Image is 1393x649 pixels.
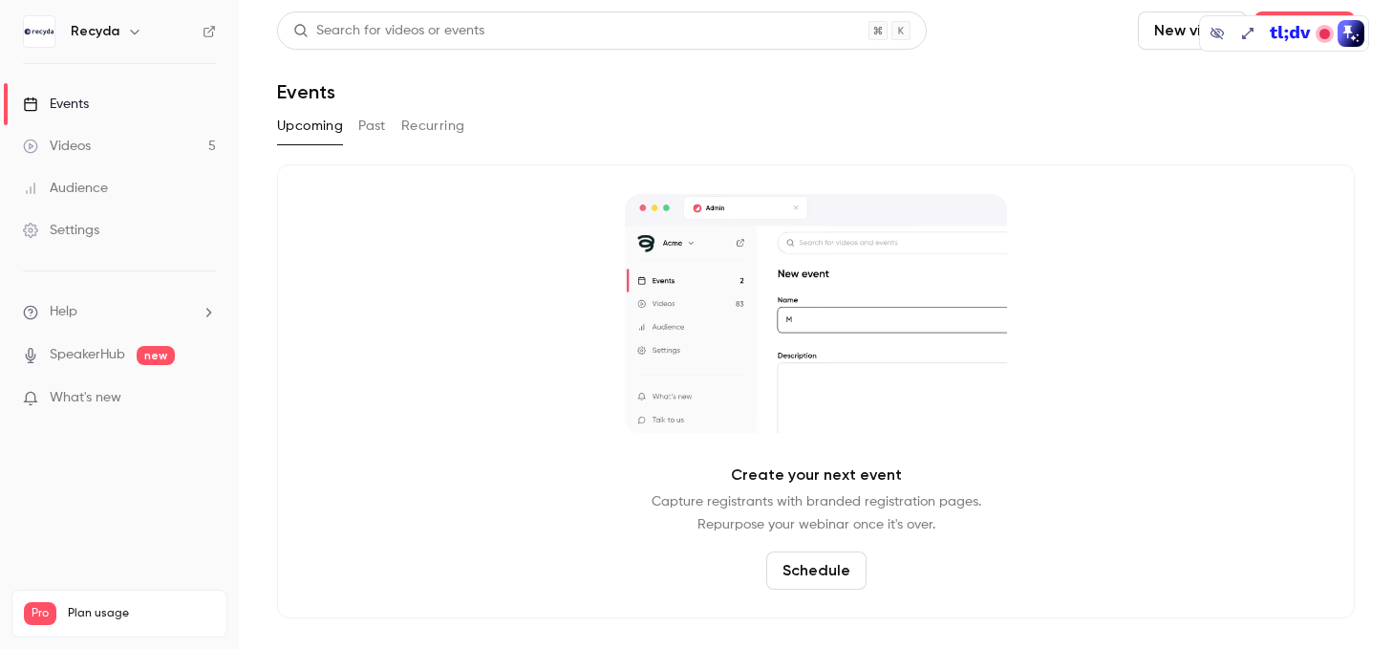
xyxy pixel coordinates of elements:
span: What's new [50,388,121,408]
a: SpeakerHub [50,345,125,365]
span: Pro [24,602,56,625]
div: Events [23,95,89,114]
span: Plan usage [68,606,215,621]
span: Help [50,302,77,322]
button: Past [358,111,386,141]
p: Create your next event [731,464,902,487]
div: Videos [23,137,91,156]
div: Audience [23,179,108,198]
h6: Recyda [71,22,119,41]
p: Capture registrants with branded registration pages. Repurpose your webinar once it's over. [652,490,981,536]
button: New video [1138,11,1247,50]
h1: Events [277,80,335,103]
button: Schedule [1254,11,1355,50]
li: help-dropdown-opener [23,302,216,322]
div: Search for videos or events [293,21,484,41]
button: Recurring [401,111,465,141]
button: Schedule [766,552,867,590]
button: Upcoming [277,111,343,141]
span: new [137,346,175,365]
div: Settings [23,221,99,240]
iframe: Noticeable Trigger [193,390,216,407]
img: Recyda [24,16,54,47]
